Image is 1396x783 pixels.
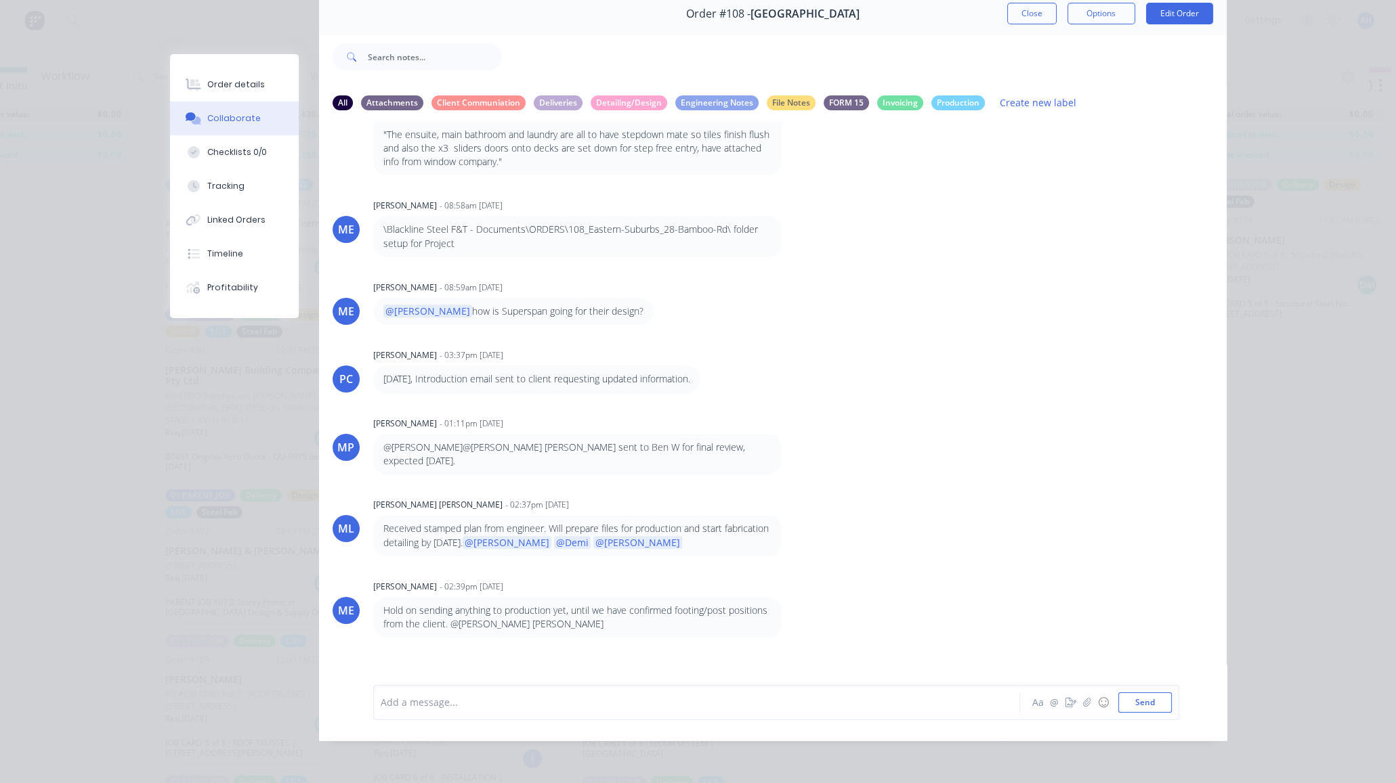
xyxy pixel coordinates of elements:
[170,102,299,135] button: Collaborate
[1146,3,1213,24] button: Edit Order
[170,135,299,169] button: Checklists 0/0
[373,581,437,593] div: [PERSON_NAME]
[170,68,299,102] button: Order details
[383,305,643,318] p: how is Superspan going for their design?
[373,200,437,212] div: [PERSON_NAME]
[440,200,503,212] div: - 08:58am [DATE]
[1067,3,1135,24] button: Options
[931,95,985,110] div: Production
[170,169,299,203] button: Tracking
[686,7,750,20] span: Order #108 -
[554,536,591,549] span: @Demi
[593,536,682,549] span: @[PERSON_NAME]
[337,439,354,455] div: MP
[1030,694,1046,711] button: Aa
[207,146,267,158] div: Checklists 0/0
[373,282,437,294] div: [PERSON_NAME]
[1046,694,1063,711] button: @
[993,93,1084,112] button: Create new label
[1095,694,1112,711] button: ☺
[338,303,354,319] div: ME
[1007,3,1057,24] button: Close
[361,95,423,110] div: Attachments
[1118,692,1172,713] button: Send
[339,371,353,387] div: PC
[824,95,869,110] div: FORM 15
[373,349,437,361] div: [PERSON_NAME]
[373,418,437,430] div: [PERSON_NAME]
[207,248,243,260] div: Timeline
[383,128,771,169] p: "The ensuite, main bathroom and laundry are all to have stepdown mate so tiles finish flush and a...
[383,441,771,468] p: @[PERSON_NAME]@[PERSON_NAME] [PERSON_NAME] sent to Ben W for final review, expected [DATE].
[440,418,503,430] div: - 01:11pm [DATE]
[368,43,502,70] input: Search notes...
[170,271,299,305] button: Profitability
[338,520,354,537] div: ML
[750,7,860,20] span: [GEOGRAPHIC_DATA]
[373,499,503,511] div: [PERSON_NAME] [PERSON_NAME]
[207,282,258,294] div: Profitability
[505,499,569,511] div: - 02:37pm [DATE]
[207,79,265,91] div: Order details
[383,522,771,550] p: Received stamped plan from engineer. Will prepare files for production and start fabrication deta...
[877,95,923,110] div: Invoicing
[383,305,472,317] span: @[PERSON_NAME]
[383,372,690,386] p: [DATE], Introduction email sent to client requesting updated information.
[333,95,353,110] div: All
[207,112,261,125] div: Collaborate
[170,237,299,271] button: Timeline
[534,95,583,110] div: Deliveries
[463,536,551,549] span: @[PERSON_NAME]
[591,95,667,110] div: Detailing/Design
[440,581,503,593] div: - 02:39pm [DATE]
[767,95,816,110] div: File Notes
[207,214,266,226] div: Linked Orders
[675,95,759,110] div: Engineering Notes
[383,223,771,250] p: \Blackline Steel F&T - Documents\ORDERS\108_Eastern-Suburbs_28-Bamboo-Rd\ folder setup for Project
[373,662,503,674] div: [PERSON_NAME] [PERSON_NAME]
[505,662,569,674] div: - 02:40pm [DATE]
[170,203,299,237] button: Linked Orders
[383,604,771,631] p: Hold on sending anything to production yet, until we have confirmed footing/post positions from t...
[207,180,245,192] div: Tracking
[440,349,503,361] div: - 03:37pm [DATE]
[338,602,354,619] div: ME
[431,95,526,110] div: Client Communiation
[338,221,354,238] div: ME
[440,282,503,294] div: - 08:59am [DATE]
